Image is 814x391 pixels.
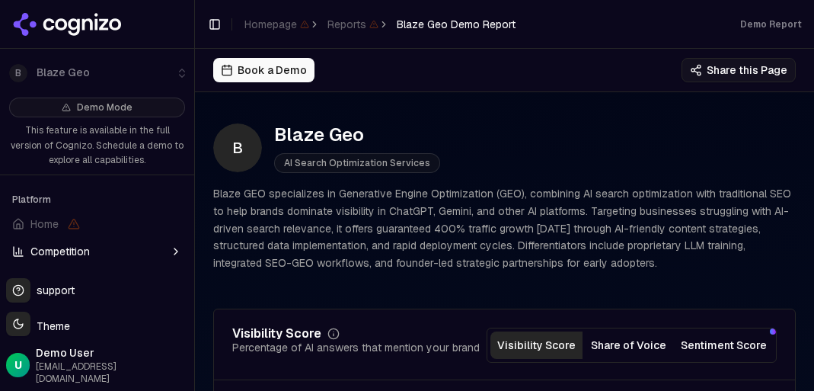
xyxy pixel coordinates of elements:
[232,340,480,355] div: Percentage of AI answers that mention your brand
[490,332,583,359] button: Visibility Score
[36,345,188,361] span: Demo User
[6,239,188,264] button: Competition
[6,267,188,291] button: Topics
[30,216,59,232] span: Home
[244,17,516,32] nav: breadcrumb
[30,271,64,287] span: Topics
[6,187,188,212] div: Platform
[675,332,773,359] button: Sentiment Score
[740,18,802,30] div: Demo Report
[213,123,262,172] span: B
[397,17,516,32] span: Blaze Geo Demo Report
[213,58,314,82] button: Book a Demo
[327,17,378,32] span: Reports
[36,361,188,385] span: [EMAIL_ADDRESS][DOMAIN_NAME]
[274,153,440,173] span: AI Search Optimization Services
[213,185,796,272] p: Blaze GEO specializes in Generative Engine Optimization (GEO), combining AI search optimization w...
[30,244,90,259] span: Competition
[682,58,796,82] button: Share this Page
[77,101,132,114] span: Demo Mode
[583,332,675,359] button: Share of Voice
[14,357,22,373] span: U
[30,283,75,298] span: support
[232,328,321,340] div: Visibility Score
[274,123,440,147] div: Blaze Geo
[244,17,309,32] span: Homepage
[30,319,70,333] span: Theme
[9,123,185,168] p: This feature is available in the full version of Cognizo. Schedule a demo to explore all capabili...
